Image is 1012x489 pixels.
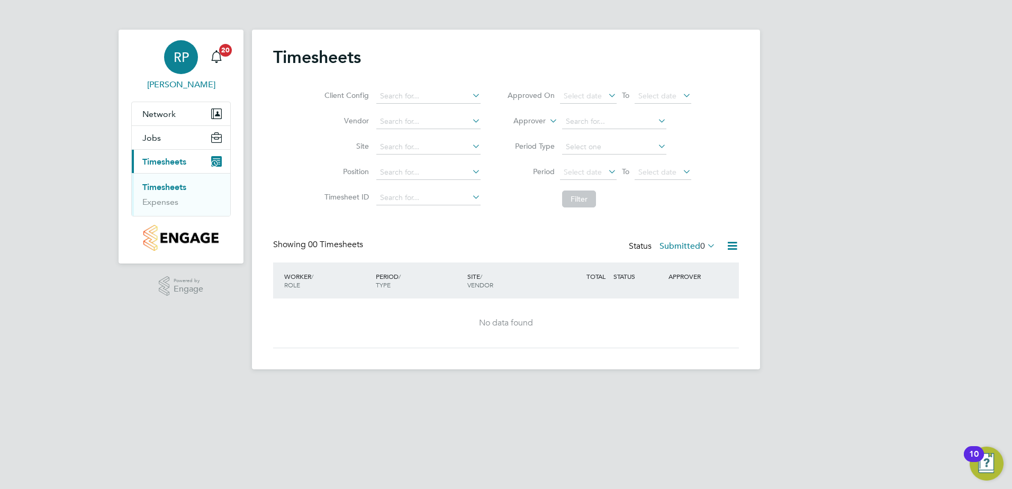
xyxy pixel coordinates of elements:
[132,173,230,216] div: Timesheets
[465,267,556,294] div: SITE
[376,165,481,180] input: Search for...
[586,272,606,280] span: TOTAL
[219,44,232,57] span: 20
[376,191,481,205] input: Search for...
[284,318,728,329] div: No data found
[321,90,369,100] label: Client Config
[399,272,401,280] span: /
[376,114,481,129] input: Search for...
[562,114,666,129] input: Search for...
[376,89,481,104] input: Search for...
[619,88,632,102] span: To
[659,241,716,251] label: Submitted
[132,126,230,149] button: Jobs
[970,447,1004,481] button: Open Resource Center, 10 new notifications
[273,239,365,250] div: Showing
[373,267,465,294] div: PERIOD
[273,47,361,68] h2: Timesheets
[321,141,369,151] label: Site
[507,141,555,151] label: Period Type
[507,90,555,100] label: Approved On
[159,276,204,296] a: Powered byEngage
[308,239,363,250] span: 00 Timesheets
[142,109,176,119] span: Network
[638,91,676,101] span: Select date
[564,91,602,101] span: Select date
[507,167,555,176] label: Period
[143,225,218,251] img: countryside-properties-logo-retina.png
[206,40,227,74] a: 20
[611,267,666,286] div: STATUS
[666,267,721,286] div: APPROVER
[142,157,186,167] span: Timesheets
[132,102,230,125] button: Network
[562,191,596,207] button: Filter
[174,276,203,285] span: Powered by
[131,225,231,251] a: Go to home page
[174,50,189,64] span: RP
[638,167,676,177] span: Select date
[321,192,369,202] label: Timesheet ID
[119,30,243,264] nav: Main navigation
[321,116,369,125] label: Vendor
[480,272,482,280] span: /
[284,280,300,289] span: ROLE
[321,167,369,176] label: Position
[131,78,231,91] span: Robert Phelps
[142,133,161,143] span: Jobs
[131,40,231,91] a: RP[PERSON_NAME]
[174,285,203,294] span: Engage
[700,241,705,251] span: 0
[467,280,493,289] span: VENDOR
[564,167,602,177] span: Select date
[969,454,979,468] div: 10
[498,116,546,126] label: Approver
[311,272,313,280] span: /
[376,140,481,155] input: Search for...
[619,165,632,178] span: To
[376,280,391,289] span: TYPE
[562,140,666,155] input: Select one
[629,239,718,254] div: Status
[142,197,178,207] a: Expenses
[282,267,373,294] div: WORKER
[142,182,186,192] a: Timesheets
[132,150,230,173] button: Timesheets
